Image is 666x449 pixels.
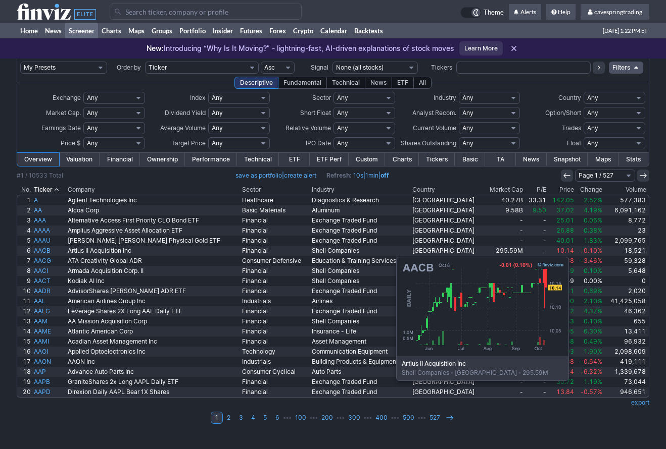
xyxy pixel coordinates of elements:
span: 2.52% [584,196,602,204]
a: TA [485,153,516,166]
a: 946,651 [604,387,649,397]
a: Help [546,4,576,20]
span: Tickers [431,64,452,71]
a: - [525,377,548,387]
a: Tickers [419,153,455,166]
span: Exchange [53,94,81,101]
a: 1.38 [548,256,576,266]
a: export [631,399,649,406]
a: Aluminum [310,205,411,215]
a: AACG [32,256,66,266]
a: 7 [17,256,32,266]
a: Filters [609,62,643,74]
a: 33.31 [525,195,548,205]
a: 0.10% [576,316,604,326]
a: AdvisorShares [PERSON_NAME] ADR ETF [66,286,241,296]
a: 4 [247,412,259,424]
span: 0.38% [584,227,602,234]
span: Average Volume [160,124,206,132]
a: 13 [17,316,32,326]
a: 5 [259,412,271,424]
a: 59,328 [604,256,649,266]
a: American Airlines Group Inc [66,296,241,306]
a: [GEOGRAPHIC_DATA] [411,226,484,236]
a: 500 [399,412,418,424]
a: 1min [365,172,378,179]
a: off [380,172,389,179]
a: 14 [17,326,32,336]
span: Industry [434,94,456,101]
span: 6.30% [584,327,602,335]
a: AACB [32,246,66,256]
span: Earnings Date [41,124,81,132]
span: IPO Date [306,139,331,147]
a: Basic Materials [241,205,310,215]
a: AAL [32,296,66,306]
a: 2,098,609 [604,347,649,357]
a: [GEOGRAPHIC_DATA] [411,215,484,226]
a: [GEOGRAPHIC_DATA] [411,195,484,205]
a: 400 [372,412,391,424]
span: 142.05 [552,196,574,204]
b: Refresh: [326,172,352,179]
a: - [525,226,548,236]
a: 6,091,162 [604,205,649,215]
a: ATA Creativity Global ADR [66,256,241,266]
a: [GEOGRAPHIC_DATA] [411,387,484,397]
span: 2.10% [584,297,602,305]
a: Financial [241,377,310,387]
a: Shell Companies [310,266,411,276]
a: AAOI [32,347,66,357]
a: Airlines [310,296,411,306]
span: 0.06% [584,216,602,224]
a: Valuation [59,153,100,166]
a: 96,932 [604,336,649,347]
a: - [484,215,525,226]
a: Financial [241,306,310,316]
a: 46,362 [604,306,649,316]
a: 8 [17,266,32,276]
span: Analyst Recom. [412,109,456,117]
span: Current Volume [413,124,456,132]
a: 12 [17,306,32,316]
th: No. [17,185,32,195]
a: - [484,377,525,387]
a: 2 [223,412,235,424]
a: 16 [17,347,32,357]
a: Artius II Acquisition Inc [66,246,241,256]
a: 295.59M [484,246,525,256]
span: -0.57% [581,388,602,396]
a: 6 [17,246,32,256]
span: Theme [484,7,504,18]
a: Asset Management [310,336,411,347]
span: Float [567,139,581,147]
a: Technical [237,153,279,166]
a: 40.01 [548,236,576,246]
a: 15 [17,336,32,347]
a: Financial [241,226,310,236]
a: 0 [604,276,649,286]
span: -3.46% [581,257,602,264]
a: Direxion Daily AAPL Bear 1X Shares [66,387,241,397]
a: Basic [455,153,486,166]
a: Consumer Cyclical [241,367,310,377]
span: 40.01 [556,237,574,244]
div: News [365,77,392,89]
span: 30.72 [556,378,574,385]
a: Communication Equipment [310,347,411,357]
span: 1.90% [584,348,602,355]
a: - [484,236,525,246]
a: - [525,387,548,397]
a: 0.69% [576,286,604,296]
a: -6.32% [576,367,604,377]
a: 1.83% [576,236,604,246]
a: AALG [32,306,66,316]
div: All [413,77,432,89]
a: create alert [284,172,316,179]
a: 2.10% [576,296,604,306]
span: cavespringtrading [594,8,642,16]
a: AADR [32,286,66,296]
span: -6.32% [581,368,602,375]
a: Portfolio [176,23,209,38]
a: 1 [211,412,223,424]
